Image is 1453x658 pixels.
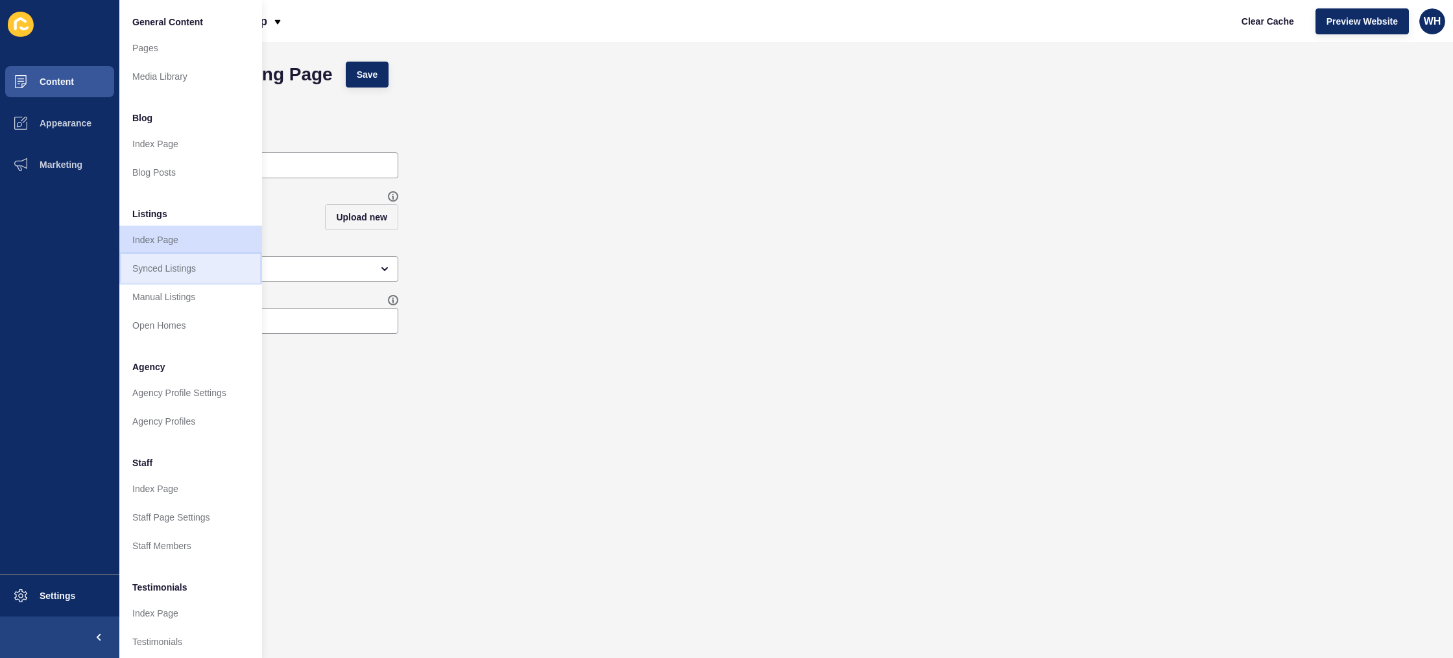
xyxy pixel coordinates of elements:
a: Agency Profiles [119,407,262,436]
button: Upload new [325,204,398,230]
span: Preview Website [1327,15,1398,28]
a: Staff Members [119,532,262,560]
span: Listings [132,207,167,220]
a: Testimonials [119,628,262,656]
span: Save [357,68,378,81]
span: Staff [132,456,152,469]
span: General Content [132,16,203,29]
span: Blog [132,112,152,124]
a: Manual Listings [119,283,262,311]
a: Synced Listings [119,254,262,283]
button: Clear Cache [1231,8,1305,34]
a: Agency Profile Settings [119,379,262,407]
a: Open Homes [119,311,262,340]
a: Staff Page Settings [119,503,262,532]
a: Media Library [119,62,262,91]
span: Agency [132,360,165,373]
a: Index Page [119,599,262,628]
span: Testimonials [132,581,187,594]
span: Clear Cache [1242,15,1294,28]
a: Index Page [119,475,262,503]
a: Index Page [119,226,262,254]
a: Blog Posts [119,158,262,187]
span: Upload new [336,211,387,224]
div: open menu [139,256,398,282]
a: Pages [119,34,262,62]
span: WH [1424,15,1441,28]
a: Index Page [119,130,262,158]
button: Preview Website [1315,8,1409,34]
button: Save [346,62,389,88]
